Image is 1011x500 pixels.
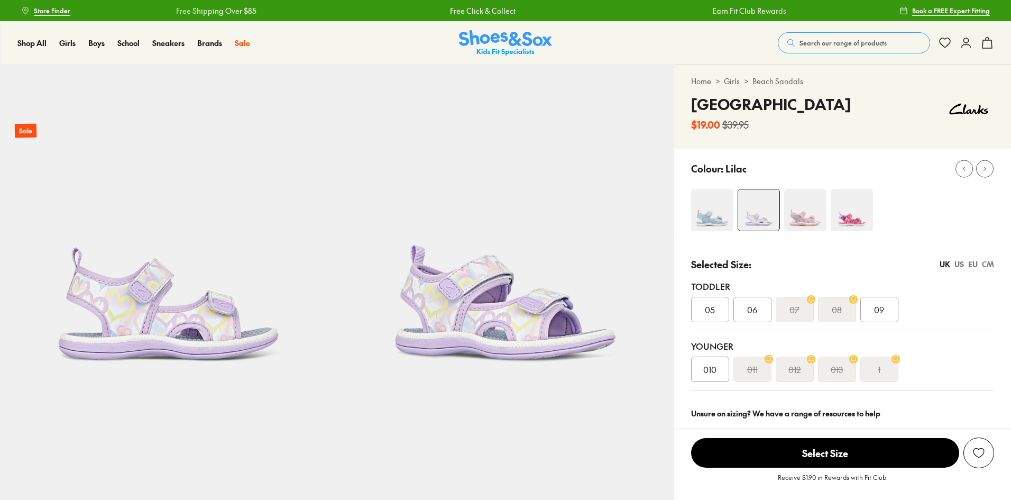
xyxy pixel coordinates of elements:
[175,5,255,16] a: Free Shipping Over $85
[874,303,884,316] span: 09
[799,38,887,48] span: Search our range of products
[197,38,222,49] a: Brands
[691,189,733,231] img: 4-553487_1
[17,38,47,49] a: Shop All
[982,259,994,270] div: CM
[152,38,185,49] a: Sneakers
[878,363,880,376] s: 1
[117,38,140,48] span: School
[784,189,826,231] img: 4-553481_1
[459,30,552,56] img: SNS_Logo_Responsive.svg
[59,38,76,48] span: Girls
[691,280,994,293] div: Toddler
[788,363,801,376] s: 012
[752,76,803,87] a: Beach Sandals
[940,259,950,270] div: UK
[912,6,990,15] span: Book a FREE Expert Fitting
[789,303,799,316] s: 07
[691,438,959,468] button: Select Size
[449,5,514,16] a: Free Click & Collect
[691,76,711,87] a: Home
[778,472,886,492] p: Receive $1.90 in Rewards with Fit Club
[691,340,994,352] div: Younger
[21,1,70,20] a: Store Finder
[747,363,758,376] s: 011
[15,124,36,138] p: Sale
[235,38,250,49] a: Sale
[778,32,930,53] button: Search our range of products
[738,189,779,231] img: 4-503918_1
[459,30,552,56] a: Shoes & Sox
[705,303,715,316] span: 05
[197,38,222,48] span: Brands
[88,38,105,48] span: Boys
[34,6,70,15] span: Store Finder
[747,303,757,316] span: 06
[88,38,105,49] a: Boys
[832,303,842,316] s: 08
[691,408,994,419] div: Unsure on sizing? We have a range of resources to help
[968,259,978,270] div: EU
[691,76,994,87] div: > >
[59,38,76,49] a: Girls
[722,117,749,132] s: $39.95
[235,38,250,48] span: Sale
[725,161,747,176] p: Lilac
[831,189,873,231] img: 4-556816_1
[117,38,140,49] a: School
[337,65,674,402] img: 5-503919_1
[899,1,990,20] a: Book a FREE Expert Fitting
[954,259,964,270] div: US
[724,76,740,87] a: Girls
[943,93,994,125] img: Vendor logo
[152,38,185,48] span: Sneakers
[691,257,751,271] p: Selected Size:
[17,38,47,48] span: Shop All
[691,117,720,132] b: $19.00
[691,161,723,176] p: Colour:
[691,93,851,115] h4: [GEOGRAPHIC_DATA]
[831,363,843,376] s: 013
[703,363,716,376] span: 010
[691,438,959,468] span: Select Size
[711,5,785,16] a: Earn Fit Club Rewards
[963,438,994,468] button: Add to Wishlist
